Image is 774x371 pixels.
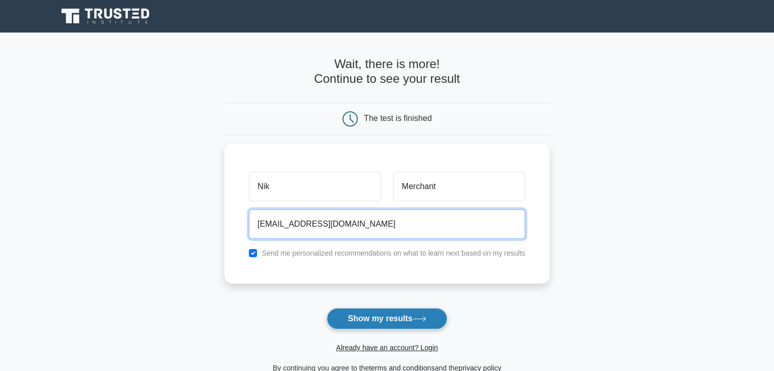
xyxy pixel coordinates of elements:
a: Already have an account? Login [336,344,438,352]
input: Last name [393,172,525,201]
button: Show my results [327,308,447,329]
h4: Wait, there is more! Continue to see your result [224,57,550,86]
label: Send me personalized recommendations on what to learn next based on my results [262,249,525,257]
input: Email [249,209,525,239]
div: The test is finished [364,114,432,122]
input: First name [249,172,381,201]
